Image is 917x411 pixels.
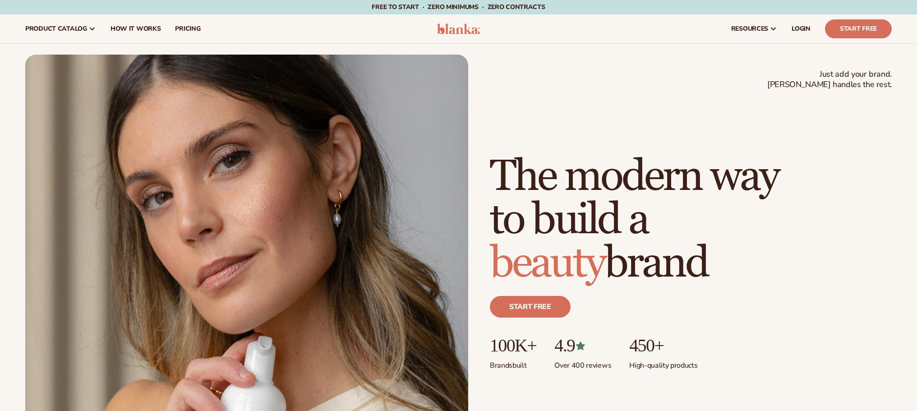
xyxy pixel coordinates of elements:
[490,155,779,285] h1: The modern way to build a brand
[490,336,536,356] p: 100K+
[825,19,892,38] a: Start Free
[25,25,87,32] span: product catalog
[175,25,200,32] span: pricing
[111,25,161,32] span: How It Works
[437,23,480,34] img: logo
[731,25,768,32] span: resources
[554,336,611,356] p: 4.9
[629,356,697,370] p: High-quality products
[490,296,571,318] a: Start free
[792,25,811,32] span: LOGIN
[490,356,536,370] p: Brands built
[372,3,545,11] span: Free to start · ZERO minimums · ZERO contracts
[18,14,103,43] a: product catalog
[168,14,207,43] a: pricing
[554,356,611,370] p: Over 400 reviews
[767,69,892,90] span: Just add your brand. [PERSON_NAME] handles the rest.
[103,14,168,43] a: How It Works
[490,237,604,290] span: beauty
[724,14,784,43] a: resources
[784,14,818,43] a: LOGIN
[629,336,697,356] p: 450+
